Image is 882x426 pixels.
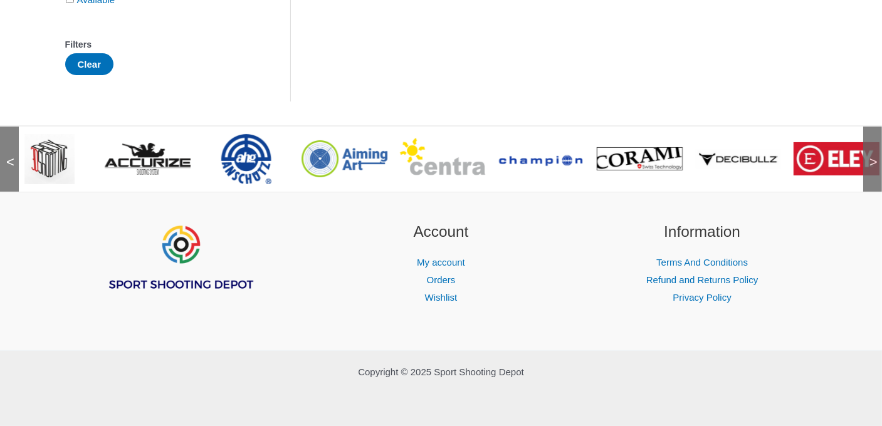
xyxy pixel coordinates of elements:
[427,274,456,285] a: Orders
[656,257,748,268] a: Terms And Conditions
[65,36,253,54] div: Filters
[326,221,556,306] aside: Footer Widget 2
[425,292,458,303] a: Wishlist
[65,363,817,381] p: Copyright © 2025 Sport Shooting Depot
[794,142,879,175] img: brand logo
[326,221,556,244] h2: Account
[65,221,295,322] aside: Footer Widget 1
[587,221,817,306] aside: Footer Widget 3
[417,257,465,268] a: My account
[673,292,731,303] a: Privacy Policy
[587,254,817,306] nav: Information
[587,221,817,244] h2: Information
[646,274,758,285] a: Refund and Returns Policy
[326,254,556,306] nav: Account
[65,53,114,75] button: Clear
[863,143,876,156] span: >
